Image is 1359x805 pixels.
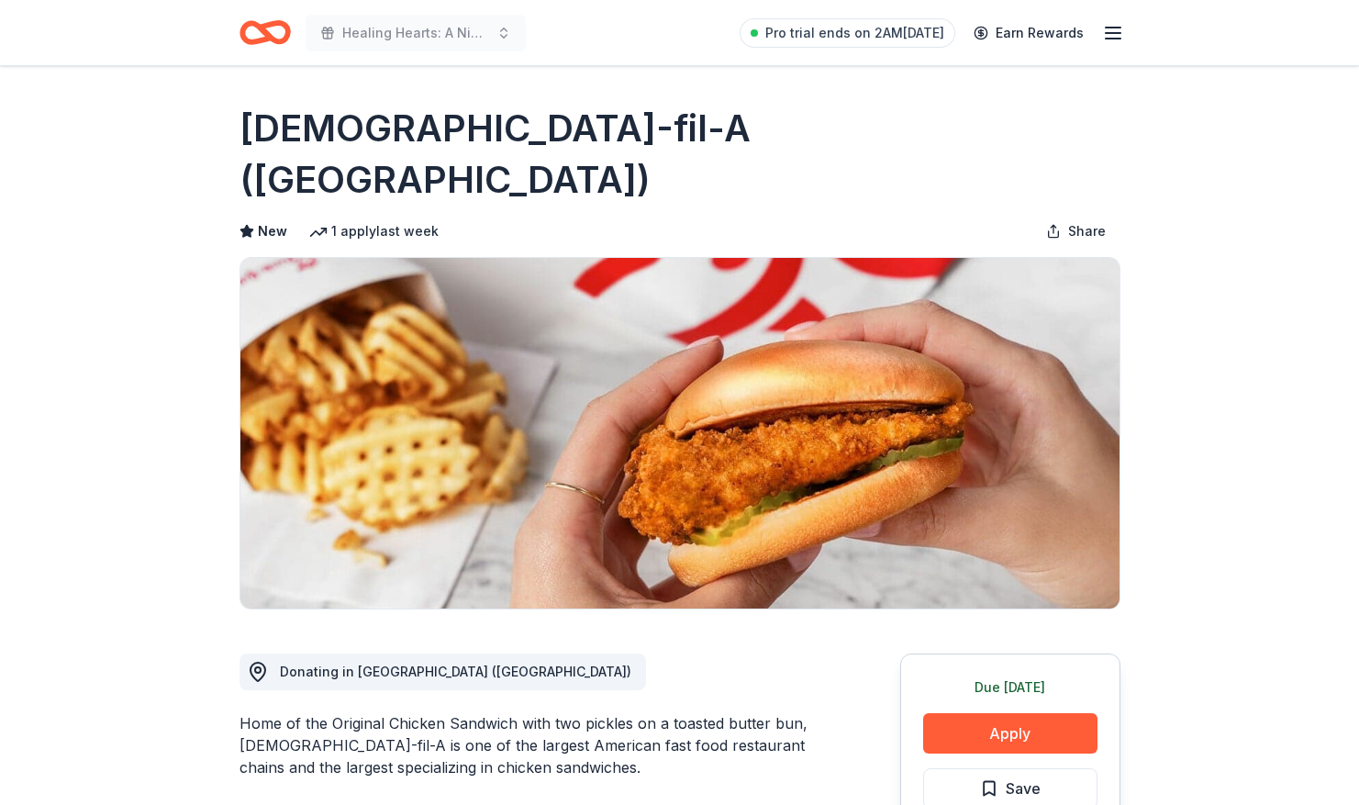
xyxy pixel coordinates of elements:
div: Due [DATE] [923,676,1097,699]
span: Share [1068,220,1106,242]
button: Share [1031,213,1120,250]
span: Healing Hearts: A Night of Gratitude [342,22,489,44]
a: Pro trial ends on 2AM[DATE] [740,18,955,48]
div: Home of the Original Chicken Sandwich with two pickles on a toasted butter bun, [DEMOGRAPHIC_DATA... [239,712,812,778]
span: Save [1006,777,1041,800]
a: Earn Rewards [963,17,1095,50]
button: Healing Hearts: A Night of Gratitude [306,15,526,51]
span: New [258,220,287,242]
a: Home [239,11,291,54]
button: Apply [923,713,1097,754]
span: Donating in [GEOGRAPHIC_DATA] ([GEOGRAPHIC_DATA]) [280,664,631,679]
span: Pro trial ends on 2AM[DATE] [765,22,944,44]
div: 1 apply last week [309,220,439,242]
h1: [DEMOGRAPHIC_DATA]-fil-A ([GEOGRAPHIC_DATA]) [239,103,1120,206]
img: Image for Chick-fil-A (Los Angeles) [240,258,1120,609]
